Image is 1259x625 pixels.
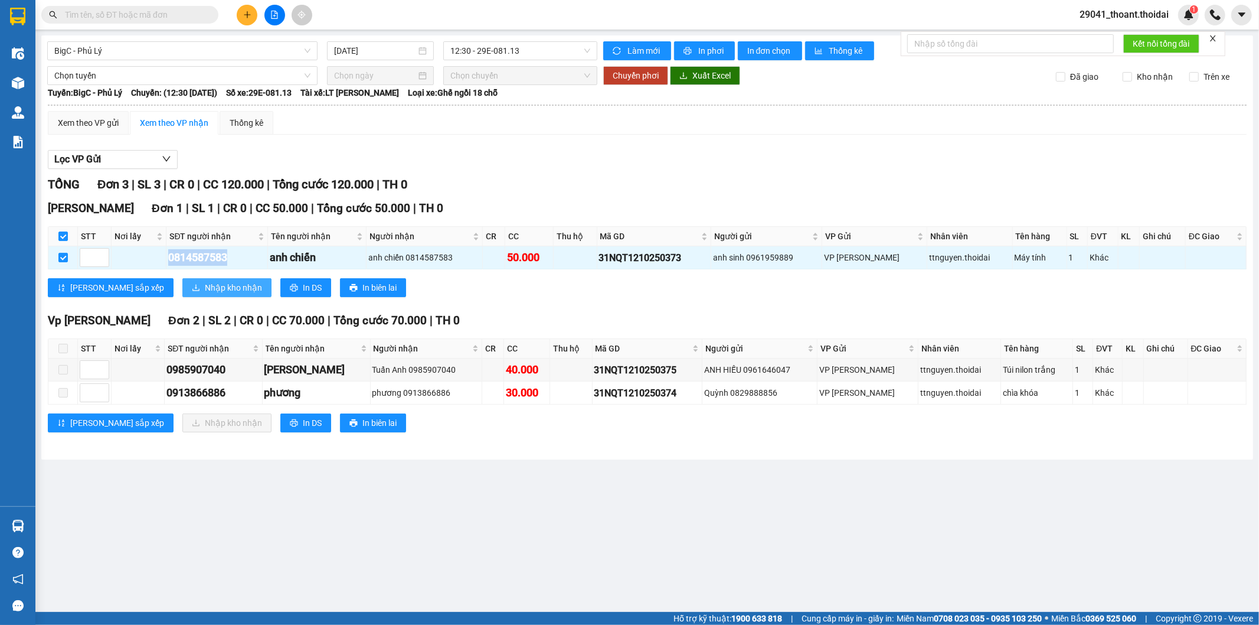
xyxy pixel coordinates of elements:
[280,414,331,432] button: printerIn DS
[70,281,164,294] span: [PERSON_NAME] sắp xếp
[705,342,805,355] span: Người gửi
[230,116,263,129] div: Thống kê
[78,339,112,359] th: STT
[12,574,24,585] span: notification
[349,284,358,293] span: printer
[1013,227,1067,246] th: Tên hàng
[290,419,298,428] span: printer
[822,246,927,269] td: VP Nguyễn Quốc Trị
[596,342,691,355] span: Mã GD
[182,278,272,297] button: downloadNhập kho nhận
[317,201,410,215] span: Tổng cước 50.000
[250,201,253,215] span: |
[927,227,1013,246] th: Nhân viên
[48,314,151,327] span: Vp [PERSON_NAME]
[192,201,214,215] span: SL 1
[12,47,24,60] img: warehouse-icon
[202,314,205,327] span: |
[1183,9,1194,20] img: icon-new-feature
[297,11,306,19] span: aim
[223,201,247,215] span: CR 0
[1051,612,1136,625] span: Miền Bắc
[268,246,367,269] td: anh chiến
[234,314,237,327] span: |
[372,363,480,376] div: Tuấn Anh 0985907040
[805,41,874,60] button: bar-chartThống kê
[1090,251,1116,264] div: Khác
[382,177,407,191] span: TH 0
[12,600,24,611] span: message
[377,177,380,191] span: |
[670,66,740,85] button: downloadXuất Excel
[1070,7,1178,22] span: 29041_thoant.thoidai
[554,227,597,246] th: Thu hộ
[328,314,331,327] span: |
[300,86,399,99] span: Tài xế: LT [PERSON_NAME]
[1145,612,1147,625] span: |
[1193,614,1202,623] span: copyright
[368,251,480,264] div: anh chiến 0814587583
[820,342,907,355] span: VP Gửi
[603,41,671,60] button: syncLàm mới
[920,363,999,376] div: ttnguyen.thoidai
[205,281,262,294] span: Nhập kho nhận
[273,177,374,191] span: Tổng cước 120.000
[217,201,220,215] span: |
[70,416,164,429] span: [PERSON_NAME] sắp xếp
[1069,251,1086,264] div: 1
[1085,614,1136,623] strong: 0369 525 060
[1075,363,1091,376] div: 1
[226,86,292,99] span: Số xe: 29E-081.13
[168,314,200,327] span: Đơn 2
[1095,386,1120,399] div: Khác
[1231,5,1252,25] button: caret-down
[115,342,152,355] span: Nơi lấy
[264,5,285,25] button: file-add
[1190,5,1198,14] sup: 1
[57,419,66,428] span: sort-ascending
[825,230,915,243] span: VP Gửi
[192,284,200,293] span: download
[280,278,331,297] button: printerIn DS
[815,47,825,56] span: bar-chart
[58,116,119,129] div: Xem theo VP gửi
[1191,342,1234,355] span: ĐC Giao
[303,281,322,294] span: In DS
[186,201,189,215] span: |
[48,150,178,169] button: Lọc VP Gửi
[436,314,460,327] span: TH 0
[132,177,135,191] span: |
[48,88,122,97] b: Tuyến: BigC - Phủ Lý
[704,386,815,399] div: Quỳnh 0829888856
[12,106,24,119] img: warehouse-icon
[627,44,662,57] span: Làm mới
[506,362,548,378] div: 40.000
[54,42,310,60] span: BigC - Phủ Lý
[48,414,174,432] button: sort-ascending[PERSON_NAME] sắp xếp
[1140,227,1186,246] th: Ghi chú
[362,281,397,294] span: In biên lai
[48,201,134,215] span: [PERSON_NAME]
[408,86,498,99] span: Loại xe: Ghế ngồi 18 chỗ
[333,314,427,327] span: Tổng cước 70.000
[264,362,368,378] div: [PERSON_NAME]
[303,416,322,429] span: In DS
[349,419,358,428] span: printer
[1123,34,1199,53] button: Kết nối tổng đài
[1133,37,1190,50] span: Kết nối tổng đài
[166,362,260,378] div: 0985907040
[290,284,298,293] span: printer
[1067,227,1088,246] th: SL
[506,385,548,401] div: 30.000
[49,11,57,19] span: search
[369,230,470,243] span: Người nhận
[1075,386,1091,399] div: 1
[1123,339,1144,359] th: KL
[311,201,314,215] span: |
[1093,339,1123,359] th: ĐVT
[698,44,725,57] span: In phơi
[713,251,820,264] div: anh sinh 0961959889
[430,314,433,327] span: |
[163,177,166,191] span: |
[593,382,703,405] td: 31NQT1210250374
